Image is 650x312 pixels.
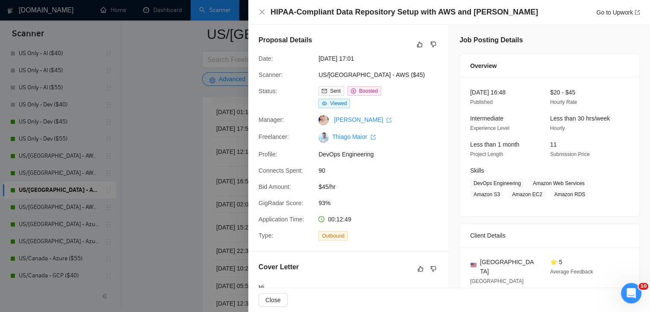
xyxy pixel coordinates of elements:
span: Experience Level [470,125,509,131]
span: [GEOGRAPHIC_DATA] 12:55 PM [470,278,524,294]
span: DevOps Engineering [470,179,524,188]
span: Viewed [330,100,347,106]
span: Outbound [318,231,348,241]
a: Go to Upworkexport [596,9,640,16]
button: Close [259,293,288,307]
span: Less than 1 month [470,141,519,148]
div: Client Details [470,224,629,247]
span: Project Length [470,151,503,157]
img: 🇺🇸 [471,262,476,268]
span: export [386,118,391,123]
span: Amazon EC2 [509,190,546,199]
span: GigRadar Score: [259,200,303,206]
span: Close [265,295,281,305]
span: [DATE] 17:01 [318,54,447,63]
span: 93% [318,198,447,208]
button: dislike [428,39,438,50]
span: Published [470,99,493,105]
span: Submission Price [550,151,590,157]
span: Hourly [550,125,565,131]
span: clock-circle [318,216,324,222]
span: Less than 30 hrs/week [550,115,610,122]
span: US/[GEOGRAPHIC_DATA] - AWS ($45) [318,70,447,79]
h5: Cover Letter [259,262,299,272]
h5: Proposal Details [259,35,312,45]
span: $20 - $45 [550,89,575,96]
span: mail [322,88,327,94]
span: export [371,135,376,140]
button: Close [259,9,265,16]
span: 11 [550,141,557,148]
span: Freelancer: [259,133,289,140]
span: dislike [430,265,436,272]
button: like [415,264,426,274]
span: Amazon S3 [470,190,503,199]
span: ⭐ 5 [550,259,562,265]
span: like [418,265,424,272]
span: Amazon RDS [551,190,589,199]
span: [DATE] 16:48 [470,89,506,96]
span: dislike [430,41,436,48]
a: [PERSON_NAME] export [334,116,391,123]
span: Amazon Web Services [529,179,588,188]
span: [GEOGRAPHIC_DATA] [480,257,536,276]
span: 00:12:49 [328,216,351,223]
span: Manager: [259,116,284,123]
button: like [415,39,425,50]
span: Overview [470,61,497,71]
span: Application Time: [259,216,304,223]
iframe: Intercom live chat [621,283,641,303]
h4: HIPAA-Compliant Data Repository Setup with AWS and [PERSON_NAME] [271,7,538,18]
span: Intermediate [470,115,503,122]
span: dollar [351,88,356,94]
span: DevOps Engineering [318,150,447,159]
span: close [259,9,265,15]
button: dislike [428,264,438,274]
span: 10 [638,283,648,290]
span: Profile: [259,151,277,158]
span: Connects Spent: [259,167,303,174]
span: $45/hr [318,182,447,191]
span: Skills [470,167,484,174]
span: Bid Amount: [259,183,291,190]
a: Thiago Maior export [332,133,376,140]
span: export [635,10,640,15]
img: c1nIYiYEnWxP2TfA_dGaGsU0yq_D39oq7r38QHb4DlzjuvjqWQxPJgmVLd1BESEi1_ [318,132,329,143]
span: Average Feedback [550,269,593,275]
span: like [417,41,423,48]
span: Status: [259,88,277,94]
span: 90 [318,166,447,175]
span: Type: [259,232,273,239]
span: Hourly Rate [550,99,577,105]
h5: Job Posting Details [459,35,523,45]
span: eye [322,101,327,106]
span: Scanner: [259,71,282,78]
span: Date: [259,55,273,62]
span: Boosted [359,88,378,94]
span: Sent [330,88,341,94]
